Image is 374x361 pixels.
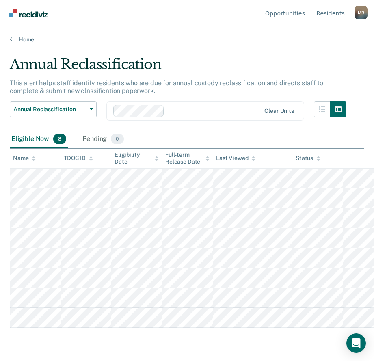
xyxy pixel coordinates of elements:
div: Name [13,155,36,162]
button: Annual Reclassification [10,101,97,117]
button: Profile dropdown button [355,6,368,19]
div: Open Intercom Messenger [346,333,366,353]
div: Status [296,155,320,162]
p: This alert helps staff identify residents who are due for annual custody reclassification and dir... [10,79,323,95]
div: TDOC ID [64,155,93,162]
div: M R [355,6,368,19]
a: Home [10,36,364,43]
div: Eligibility Date [115,151,159,165]
div: Last Viewed [216,155,255,162]
div: Clear units [264,108,294,115]
span: 0 [111,134,123,144]
div: Full-term Release Date [165,151,210,165]
div: Eligible Now8 [10,130,68,148]
div: Pending0 [81,130,125,148]
img: Recidiviz [9,9,48,17]
div: Annual Reclassification [10,56,346,79]
span: Annual Reclassification [13,106,86,113]
span: 8 [53,134,66,144]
